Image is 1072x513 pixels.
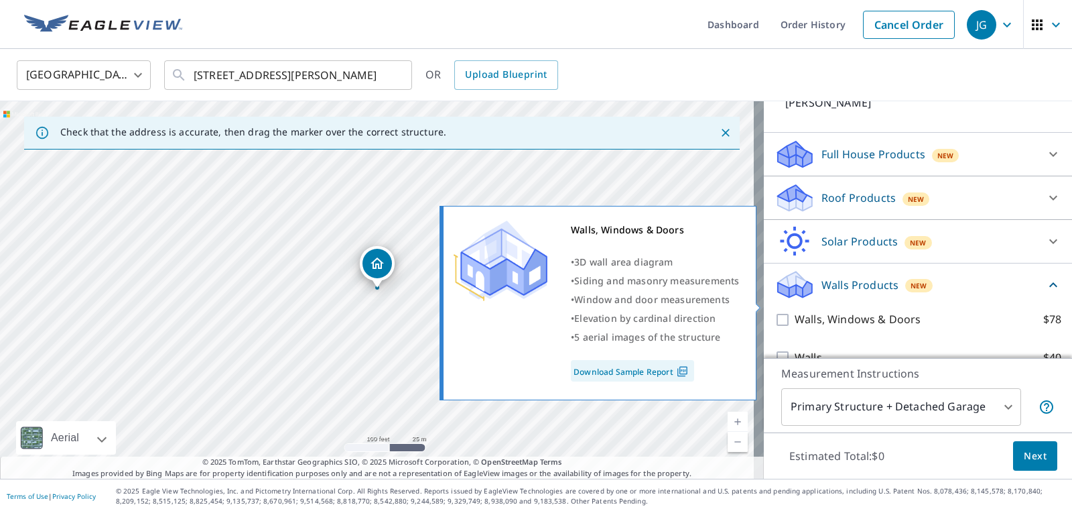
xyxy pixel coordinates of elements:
div: Roof ProductsNew [775,182,1061,214]
div: Dropped pin, building 1, Residential property, 21146 Angela Sq Sterling, VA 20166 [360,246,395,288]
a: OpenStreetMap [481,457,537,467]
button: Close [717,124,734,141]
button: Next [1013,441,1057,471]
p: $40 [1043,349,1061,366]
div: Walls, Windows & Doors [571,221,739,239]
span: New [937,150,954,161]
div: • [571,328,739,347]
p: Solar Products [821,233,898,249]
span: 3D wall area diagram [574,255,673,268]
a: Download Sample Report [571,360,694,382]
a: Current Level 18, Zoom In [728,412,748,432]
div: JG [967,10,996,40]
p: Check that the address is accurate, then drag the marker over the correct structure. [60,126,446,138]
span: Upload Blueprint [465,66,547,83]
p: Roof Products [821,190,896,206]
p: Estimated Total: $0 [779,441,895,471]
input: Search by address or latitude-longitude [194,56,385,94]
p: © 2025 Eagle View Technologies, Inc. and Pictometry International Corp. All Rights Reserved. Repo... [116,486,1065,506]
span: New [908,194,925,205]
div: • [571,290,739,309]
p: Walls, Windows & Doors [795,311,921,328]
div: Solar ProductsNew [775,225,1061,258]
p: $78 [1043,311,1061,328]
span: Siding and masonry measurements [574,274,739,287]
div: Walls ProductsNew [775,269,1061,300]
a: Terms of Use [7,492,48,501]
div: Full House ProductsNew [775,138,1061,170]
div: • [571,309,739,328]
div: OR [425,60,558,90]
span: 5 aerial images of the structure [574,331,720,343]
img: EV Logo [24,15,182,35]
p: Walls Products [821,277,898,293]
div: [GEOGRAPHIC_DATA] [17,56,151,94]
span: New [911,280,927,291]
div: Aerial [47,421,83,455]
span: Window and door measurements [574,293,730,306]
p: Full House Products [821,146,925,162]
p: | [7,492,96,500]
div: • [571,253,739,272]
a: Terms [540,457,562,467]
span: Your report will include the primary structure and a detached garage if one exists. [1038,399,1055,415]
span: Next [1024,448,1047,465]
p: Measurement Instructions [781,365,1055,382]
div: • [571,272,739,290]
a: Privacy Policy [52,492,96,501]
img: Pdf Icon [673,365,691,378]
span: Elevation by cardinal direction [574,312,716,325]
div: Primary Structure + Detached Garage [781,388,1021,426]
img: Premium [454,221,547,301]
a: Cancel Order [863,11,955,39]
p: Walls [795,349,822,366]
div: Aerial [16,421,116,455]
span: © 2025 TomTom, Earthstar Geographics SIO, © 2025 Microsoft Corporation, © [202,457,562,468]
span: New [910,237,927,248]
a: Current Level 18, Zoom Out [728,432,748,452]
a: Upload Blueprint [454,60,557,90]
